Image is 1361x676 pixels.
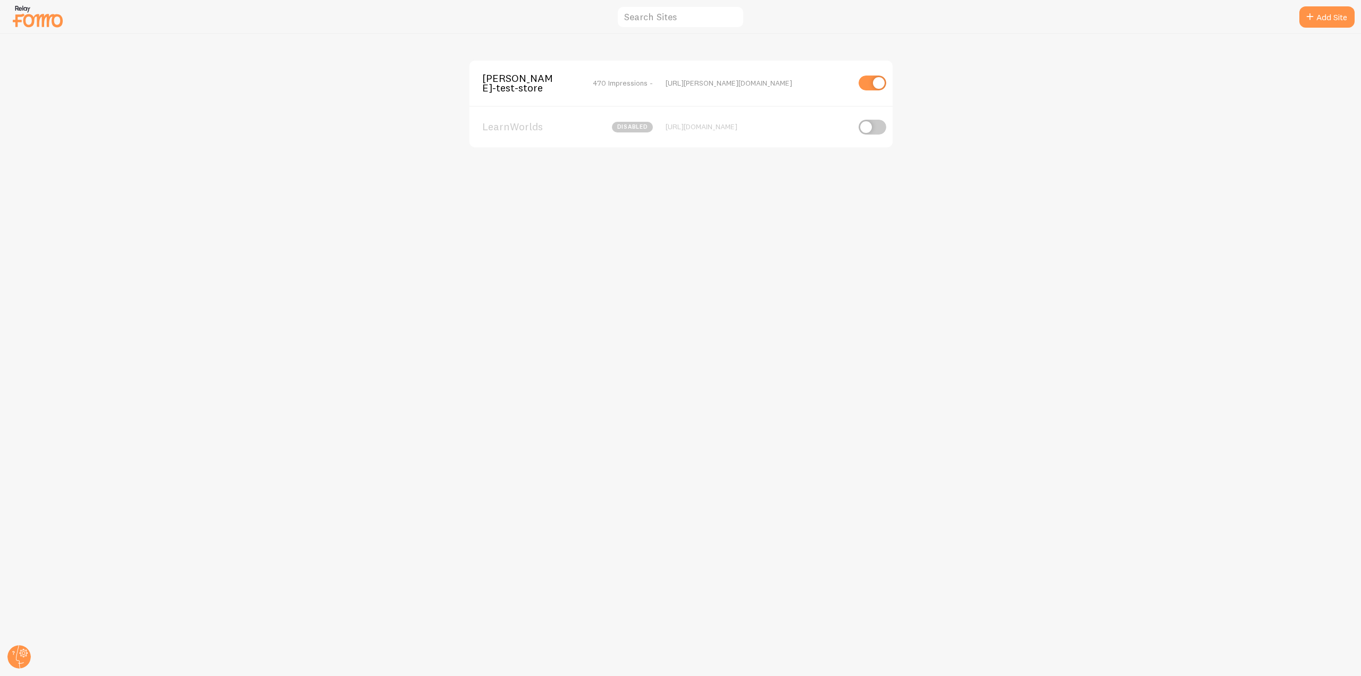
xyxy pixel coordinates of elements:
[666,78,849,88] div: [URL][PERSON_NAME][DOMAIN_NAME]
[593,78,653,88] span: 470 Impressions -
[666,122,849,131] div: [URL][DOMAIN_NAME]
[612,122,653,132] span: disabled
[482,73,568,93] span: [PERSON_NAME]-test-store
[11,3,64,30] img: fomo-relay-logo-orange.svg
[482,122,568,131] span: LearnWorlds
